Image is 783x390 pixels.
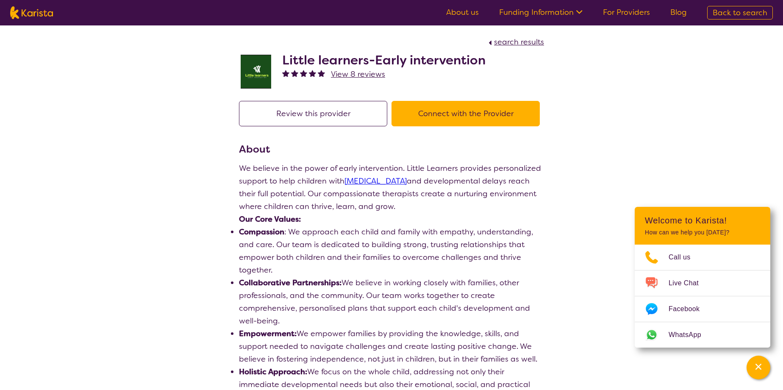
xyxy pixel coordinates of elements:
[486,37,544,47] a: search results
[635,245,770,348] ul: Choose channel
[670,7,687,17] a: Blog
[391,109,544,119] a: Connect with the Provider
[635,322,770,348] a: Web link opens in a new tab.
[239,367,307,377] strong: Holistic Approach:
[239,55,273,89] img: f55hkdaos5cvjyfbzwno.jpg
[713,8,767,18] span: Back to search
[331,68,385,81] a: View 8 reviews
[239,162,544,213] p: We believe in the power of early intervention. Little Learners provides personalized support to h...
[291,70,298,77] img: fullstar
[446,7,479,17] a: About us
[645,229,760,236] p: How can we help you [DATE]?
[344,176,407,186] a: [MEDICAL_DATA]
[707,6,773,19] a: Back to search
[669,329,711,341] span: WhatsApp
[239,226,544,276] li: : We approach each child and family with empathy, understanding, and care. Our team is dedicated ...
[309,70,316,77] img: fullstar
[239,101,387,126] button: Review this provider
[603,7,650,17] a: For Providers
[10,6,53,19] img: Karista logo
[635,207,770,348] div: Channel Menu
[331,69,385,79] span: View 8 reviews
[239,142,544,157] h3: About
[239,327,544,365] li: We empower families by providing the knowledge, skills, and support needed to navigate challenges...
[494,37,544,47] span: search results
[282,70,289,77] img: fullstar
[318,70,325,77] img: fullstar
[669,303,710,315] span: Facebook
[669,277,709,290] span: Live Chat
[645,215,760,226] h2: Welcome to Karista!
[669,251,701,264] span: Call us
[239,227,284,237] strong: Compassion
[239,214,301,224] strong: Our Core Values:
[391,101,540,126] button: Connect with the Provider
[239,278,342,288] strong: Collaborative Partnerships:
[239,109,391,119] a: Review this provider
[499,7,583,17] a: Funding Information
[747,356,770,379] button: Channel Menu
[239,276,544,327] li: We believe in working closely with families, other professionals, and the community. Our team wor...
[300,70,307,77] img: fullstar
[239,329,297,339] strong: Empowerment:
[282,53,486,68] h2: Little learners-Early intervention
